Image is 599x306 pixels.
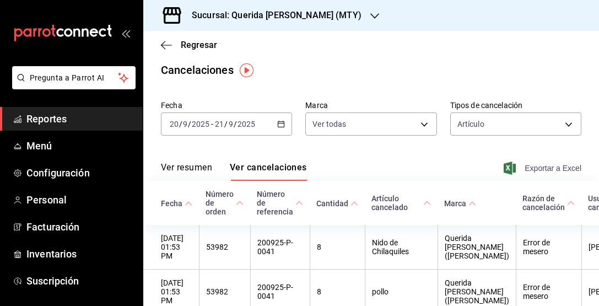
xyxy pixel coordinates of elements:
[26,192,134,207] span: Personal
[161,40,217,50] button: Regresar
[371,194,431,212] span: Artículo cancelado
[181,40,217,50] span: Regresar
[26,273,134,288] span: Suscripción
[240,63,253,77] img: Tooltip marker
[26,219,134,234] span: Facturación
[161,162,212,181] button: Ver resumen
[250,225,310,270] th: 200925-P-0041
[26,246,134,261] span: Inventarios
[191,120,210,128] input: ----
[444,199,476,208] span: Marca
[522,194,575,212] span: Razón de cancelación
[365,225,438,270] th: Nido de Chilaquiles
[169,120,179,128] input: --
[30,72,118,84] span: Pregunta a Parrot AI
[224,120,228,128] span: /
[12,66,136,89] button: Pregunta a Parrot AI
[237,120,256,128] input: ----
[450,101,581,109] label: Tipos de cancelación
[230,162,307,181] button: Ver cancelaciones
[26,165,134,180] span: Configuración
[188,120,191,128] span: /
[305,101,436,109] label: Marca
[8,80,136,92] a: Pregunta a Parrot AI
[257,190,303,216] span: Número de referencia
[121,29,130,37] button: open_drawer_menu
[506,162,581,175] button: Exportar a Excel
[143,225,199,270] th: [DATE] 01:53 PM
[183,9,361,22] h3: Sucursal: Querida [PERSON_NAME] (MTY)
[228,120,234,128] input: --
[182,120,188,128] input: --
[310,225,365,270] th: 8
[516,225,581,270] th: Error de mesero
[214,120,224,128] input: --
[438,225,516,270] th: Querida [PERSON_NAME] ([PERSON_NAME])
[316,199,358,208] span: Cantidad
[199,225,250,270] th: 53982
[161,199,192,208] span: Fecha
[206,190,244,216] span: Número de orden
[312,119,346,130] span: Ver todas
[26,138,134,153] span: Menú
[161,62,234,78] div: Cancelaciones
[234,120,237,128] span: /
[211,120,213,128] span: -
[161,162,307,181] div: navigation tabs
[26,111,134,126] span: Reportes
[179,120,182,128] span: /
[457,119,484,130] span: Artículo
[161,101,292,109] label: Fecha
